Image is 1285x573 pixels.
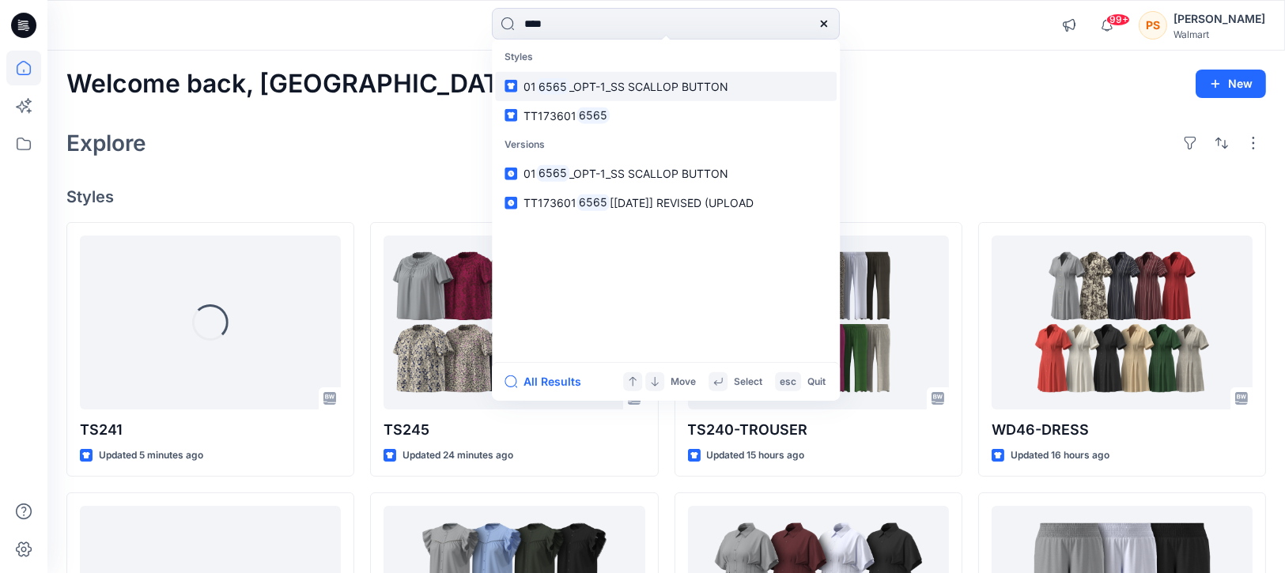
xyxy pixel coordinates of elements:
[99,447,203,464] p: Updated 5 minutes ago
[495,188,837,217] a: TT1736016565[[DATE]] REVISED (UPLOAD
[523,79,536,92] span: 01
[80,419,341,441] p: TS241
[66,130,146,156] h2: Explore
[780,373,796,390] p: esc
[992,419,1253,441] p: WD46-DRESS
[707,447,805,464] p: Updated 15 hours ago
[66,70,525,99] h2: Welcome back, [GEOGRAPHIC_DATA]
[734,373,762,390] p: Select
[576,106,610,124] mark: 6565
[1011,447,1109,464] p: Updated 16 hours ago
[569,167,728,180] span: _OPT-1_SS SCALLOP BUTTON
[569,79,728,92] span: _OPT-1_SS SCALLOP BUTTON
[523,196,576,209] span: TT173601
[610,196,754,209] span: [[DATE]] REVISED (UPLOAD
[536,164,569,183] mark: 6565
[495,100,837,130] a: TT1736016565
[495,130,837,159] p: Versions
[1106,13,1130,26] span: 99+
[1174,9,1265,28] div: [PERSON_NAME]
[1196,70,1266,98] button: New
[495,43,837,72] p: Styles
[384,236,644,409] a: TS245
[495,159,837,188] a: 016565_OPT-1_SS SCALLOP BUTTON
[992,236,1253,409] a: WD46-DRESS
[536,77,569,95] mark: 6565
[66,187,1266,206] h4: Styles
[505,372,591,391] button: All Results
[495,71,837,100] a: 016565_OPT-1_SS SCALLOP BUTTON
[403,447,513,464] p: Updated 24 minutes ago
[688,419,949,441] p: TS240-TROUSER
[523,167,536,180] span: 01
[807,373,826,390] p: Quit
[1174,28,1265,40] div: Walmart
[523,108,576,122] span: TT173601
[576,194,610,212] mark: 6565
[384,419,644,441] p: TS245
[671,373,696,390] p: Move
[1139,11,1167,40] div: PS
